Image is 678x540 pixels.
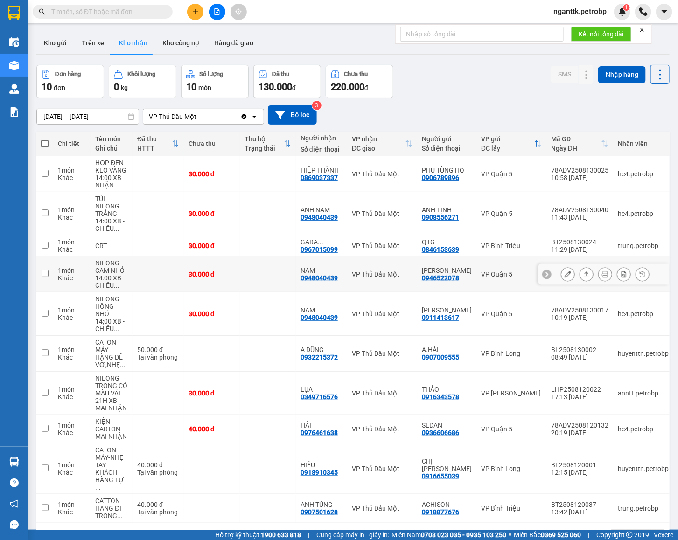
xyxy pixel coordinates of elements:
div: hc4.petrobp [618,170,669,178]
input: Nhập số tổng đài [400,27,564,42]
span: caret-down [660,7,669,16]
div: Khác [58,314,86,321]
div: 14:00 XB - CHIỀU NHẬN - KHÁCH XÁC NHẬN GỬI VỀ VP TDM BD [95,274,128,289]
div: Thu hộ [245,135,284,143]
div: 12:15 [DATE] [551,469,608,476]
div: Khác [58,508,86,516]
span: ... [117,512,123,519]
div: SEDAN [422,422,472,429]
span: copyright [626,532,633,538]
div: 78ADV2508120132 [551,422,608,429]
div: Người gửi [422,135,472,143]
div: 11:43 [DATE] [551,214,608,221]
div: VP Bình Long [481,350,542,357]
div: Đơn hàng [55,71,81,77]
span: close [639,27,645,33]
div: MAI NHẬN [95,433,128,440]
div: NILONG HỒNG NHỎ [95,295,128,318]
div: 30.000 đ [189,170,235,178]
span: plus [192,8,199,15]
button: aim [231,4,247,20]
div: 0967015099 [301,246,338,253]
strong: 0708 023 035 - 0935 103 250 [421,531,506,539]
div: 11:29 [DATE] [551,246,608,253]
img: logo-vxr [8,6,20,20]
div: 1 món [58,238,86,246]
div: Chi tiết [58,140,86,147]
div: 0918877676 [422,508,459,516]
div: CRT [95,242,128,249]
input: Tìm tên, số ĐT hoặc mã đơn [51,7,161,17]
div: Khác [58,274,86,282]
button: Kho nhận [112,32,155,54]
button: Hàng đã giao [207,32,261,54]
div: HẢI [301,422,342,429]
div: anntt.petrobp [618,389,669,397]
span: ... [114,325,119,332]
div: VP [PERSON_NAME] [481,389,542,397]
button: plus [187,4,203,20]
span: đ [292,84,296,91]
div: 08:49 [DATE] [551,353,608,361]
span: 220.000 [331,81,364,92]
span: ... [120,389,126,397]
img: phone-icon [639,7,648,16]
div: VP Bình Long [481,465,542,472]
div: CHỊ THẢO [422,457,472,472]
div: 14;00 XB - CHIỀU NHẬN - KHÁCH XÁC NHẬN GỬI VỀ VP TDM BD [95,318,128,332]
th: Toggle SortBy [476,132,546,156]
div: PHỤ TÙNG HQ [422,166,472,174]
span: Hỗ trợ kỹ thuật: [215,530,301,540]
div: 20:19 [DATE] [551,429,608,436]
div: 0976461638 [301,429,338,436]
span: file-add [214,8,220,15]
div: NAM [301,267,342,274]
div: Giao hàng [580,267,594,281]
div: KIỆN CARTON [95,418,128,433]
sup: 1 [623,4,630,11]
span: search [39,8,45,15]
div: 78ADV2508130017 [551,306,608,314]
div: Số điện thoại [422,145,472,152]
input: Selected VP Thủ Dầu Một. [197,112,198,121]
div: 0908556271 [422,214,459,221]
div: HIỆP THÀNH [301,166,342,174]
span: ... [114,181,119,189]
span: ... [95,484,101,491]
strong: 1900 633 818 [261,531,301,539]
div: Khác [58,393,86,401]
div: Đã thu [272,71,289,77]
div: VP Thủ Dầu Một [352,310,412,318]
div: VP Thủ Dầu Một [352,170,412,178]
div: BL2508120001 [551,461,608,469]
div: 0948040439 [301,314,338,321]
div: HÀNG ĐI TRONG NGÀY [95,505,128,519]
div: Khác [58,353,86,361]
div: VP Thủ Dầu Một [352,505,412,512]
div: BT2508130024 [551,238,608,246]
div: NAM [301,306,342,314]
div: 40.000 đ [189,425,235,433]
div: 78ADV2508130025 [551,166,608,174]
div: VP Thủ Dầu Một [352,242,412,249]
div: 0906789896 [422,174,459,181]
div: ANH TỊNH [422,206,472,214]
div: 17:13 [DATE] [551,393,608,401]
div: A DŨNG [301,346,342,353]
div: CATON MÁY-NHẸ TAY [95,446,128,469]
img: warehouse-icon [9,457,19,467]
div: VP Quận 5 [481,270,542,278]
div: ANH TÙNG [301,501,342,508]
div: 0911413617 [422,314,459,321]
button: SMS [551,66,579,83]
th: Toggle SortBy [546,132,613,156]
span: Kết nối tổng đài [579,29,624,39]
div: 14:00 XB - NHẬN HÀNG TRONG NGÀY [95,174,128,189]
div: 1 món [58,501,86,508]
div: Tại văn phòng [137,353,179,361]
div: hc4.petrobp [618,310,669,318]
span: | [308,530,309,540]
button: Bộ lọc [268,105,317,125]
div: Khác [58,246,86,253]
div: 30.000 đ [189,210,235,217]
